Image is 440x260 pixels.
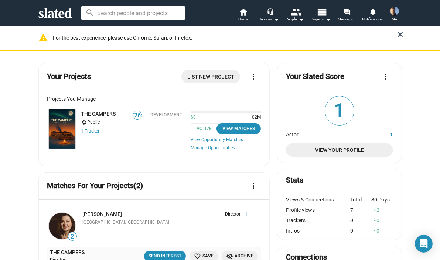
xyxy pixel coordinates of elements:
span: List New Project [187,70,234,83]
a: Notifications [360,7,386,24]
span: Home [238,15,248,24]
span: Me [392,15,397,24]
img: THE CAMPERS [49,109,75,149]
span: 26 [133,112,141,119]
button: View Matches [216,123,261,134]
mat-icon: arrow_drop_down [272,15,281,24]
input: Search people and projects [81,6,185,20]
mat-icon: more_vert [381,72,390,81]
a: List New Project [181,70,240,83]
span: Active [191,123,222,134]
span: 1 [241,211,248,217]
span: Notifications [362,15,383,24]
span: 2 [68,233,76,240]
a: View Opportunity Matches [191,137,261,142]
mat-icon: more_vert [249,72,258,81]
a: THE CAMPERS [81,111,116,117]
span: Director [225,211,241,217]
span: Messaging [338,15,356,24]
mat-icon: forum [343,8,350,15]
div: Services [259,15,280,24]
span: Archive [226,252,253,260]
div: 0 [372,228,393,234]
a: Messaging [334,7,360,24]
mat-icon: arrow_drop_up [372,228,378,233]
span: 1 [325,96,354,125]
img: April Kasper [49,213,75,239]
div: [GEOGRAPHIC_DATA], [GEOGRAPHIC_DATA] [83,220,248,226]
span: Projects [311,15,331,24]
a: View Your Profile [286,143,393,157]
div: 0 [350,217,372,223]
div: Development [150,112,182,117]
div: Total [350,197,372,203]
div: 30 Days [372,197,393,203]
mat-icon: favorite_border [194,253,201,260]
img: Joel Cousins [390,7,399,16]
div: 7 [350,207,372,213]
div: View Matches [221,125,257,133]
span: Public [88,120,100,126]
mat-icon: more_vert [249,181,258,190]
div: 2 [372,207,393,213]
mat-icon: visibility_off [226,253,233,260]
div: Intros [286,228,350,234]
div: Open Intercom Messenger [415,235,433,253]
mat-icon: view_list [316,6,327,17]
div: For the best experience, please use Chrome, Safari, or Firefox. [53,33,398,43]
div: Send Interest [149,252,181,260]
mat-icon: headset_mic [267,8,273,15]
span: $0 [191,114,196,120]
mat-icon: arrow_drop_down [324,15,332,24]
a: Home [231,7,256,24]
mat-icon: close [396,30,405,39]
mat-icon: warning [39,33,48,42]
mat-icon: arrow_drop_down [297,15,306,24]
button: People [282,7,308,24]
span: (2) [134,181,143,190]
mat-icon: home [239,7,248,16]
mat-icon: arrow_drop_up [372,207,378,213]
mat-card-title: Stats [286,175,303,185]
a: [PERSON_NAME] [83,211,122,217]
mat-card-title: Matches For Your Projects [47,181,143,191]
div: People [286,15,304,24]
a: Manage Opportunities [191,145,261,151]
span: $2M [249,114,261,120]
div: Trackers [286,217,350,223]
dd: 1 [365,130,393,137]
mat-card-title: Your Slated Score [286,71,344,81]
div: Projects You Manage [47,96,261,102]
a: THE CAMPERS [50,249,85,256]
button: Services [256,7,282,24]
div: Views & Connections [286,197,350,203]
div: 0 [350,228,372,234]
mat-icon: notifications [369,8,376,15]
mat-icon: people [290,6,301,17]
div: 0 [372,217,393,223]
a: THE CAMPERS [47,108,77,150]
button: Projects [308,7,334,24]
mat-icon: arrow_drop_up [372,218,378,223]
mat-card-title: Your Projects [47,71,91,81]
span: Save [194,252,214,260]
a: 1 Tracker [81,129,100,134]
div: Profile views [286,207,350,213]
a: April Kasper [47,211,77,241]
span: View Your Profile [292,143,387,157]
button: Joel CousinsMe [386,5,403,24]
dt: Actor [286,130,365,137]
